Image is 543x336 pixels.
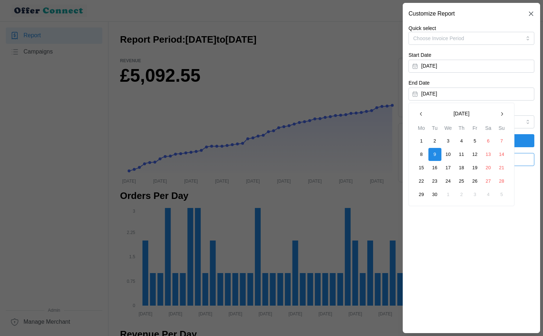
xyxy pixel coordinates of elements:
button: 5 September 2025 [469,135,482,148]
th: We [441,124,455,135]
button: 12 September 2025 [469,148,482,161]
button: 10 September 2025 [442,148,455,161]
button: 7 September 2025 [495,135,508,148]
th: Th [455,124,468,135]
button: 30 September 2025 [428,188,441,201]
button: 5 October 2025 [495,188,508,201]
button: 20 September 2025 [482,161,495,174]
th: Tu [428,124,441,135]
label: Start Date [409,51,431,59]
button: 14 September 2025 [495,148,508,161]
button: [DATE] [428,107,495,120]
button: 22 September 2025 [415,175,428,188]
button: 28 September 2025 [495,175,508,188]
button: 2 October 2025 [455,188,468,201]
button: 23 September 2025 [428,175,441,188]
span: Choose Invoice Period [413,35,464,41]
button: 21 September 2025 [495,161,508,174]
button: 13 September 2025 [482,148,495,161]
button: 29 September 2025 [415,188,428,201]
button: 18 September 2025 [455,161,468,174]
button: 6 September 2025 [482,135,495,148]
button: 24 September 2025 [442,175,455,188]
button: [DATE] [409,60,534,73]
button: 4 October 2025 [482,188,495,201]
button: 3 September 2025 [442,135,455,148]
p: Quick select [409,25,534,32]
button: 16 September 2025 [428,161,441,174]
button: 11 September 2025 [455,148,468,161]
button: 1 October 2025 [442,188,455,201]
button: 3 October 2025 [469,188,482,201]
button: 9 September 2025 [428,148,441,161]
button: 8 September 2025 [415,148,428,161]
button: 26 September 2025 [469,175,482,188]
button: 4 September 2025 [455,135,468,148]
button: 2 September 2025 [428,135,441,148]
button: [DATE] [409,88,534,101]
h2: Customize Report [409,11,455,17]
button: 27 September 2025 [482,175,495,188]
th: Mo [415,124,428,135]
button: 15 September 2025 [415,161,428,174]
th: Sa [482,124,495,135]
label: End Date [409,79,429,87]
th: Fr [468,124,482,135]
th: Su [495,124,508,135]
button: 17 September 2025 [442,161,455,174]
button: 1 September 2025 [415,135,428,148]
button: 25 September 2025 [455,175,468,188]
button: 19 September 2025 [469,161,482,174]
